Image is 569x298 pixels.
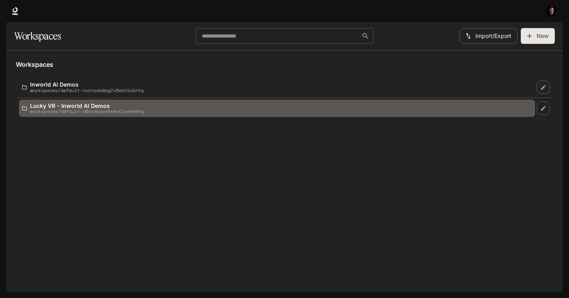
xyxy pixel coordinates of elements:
[19,100,535,117] a: Lucky VR - Inworld AI Demosworkspaces/default-v5rsdxdvx6smvtluerm9ng
[544,3,560,19] button: User avatar
[30,81,143,87] p: Inworld AI Demos
[19,78,535,96] a: Inworld AI Demosworkspaces/default-nvrnosb9ag7u5ekh1cbrtq
[16,60,553,69] h5: Workspaces
[30,88,143,93] p: workspaces/default-nvrnosb9ag7u5ekh1cbrtq
[537,102,550,115] a: Edit workspace
[14,28,61,44] h1: Workspaces
[546,6,557,17] img: User avatar
[537,81,550,94] a: Edit workspace
[460,28,518,44] button: Import/Export
[30,103,143,109] p: Lucky VR - Inworld AI Demos
[521,28,555,44] button: Create workspace
[30,109,143,114] p: workspaces/default-v5rsdxdvx6smvtluerm9ng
